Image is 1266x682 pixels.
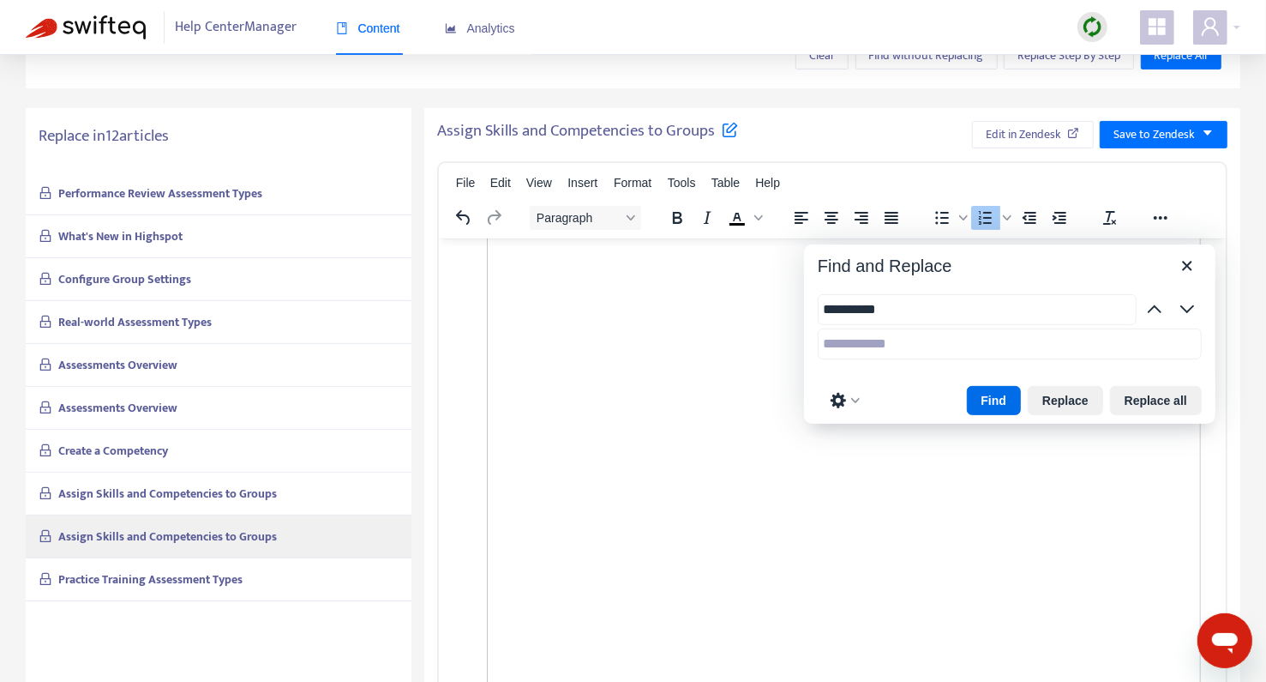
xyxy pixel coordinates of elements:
[59,355,178,375] strong: Assessments Overview
[1100,121,1227,148] button: Save to Zendeskcaret-down
[795,42,849,69] button: Clear
[711,176,740,190] span: Table
[59,570,243,589] strong: Practice Training Assessment Types
[971,206,1014,230] div: Numbered list
[668,176,696,190] span: Tools
[336,21,400,35] span: Content
[614,176,651,190] span: Format
[755,176,780,190] span: Help
[1082,16,1103,38] img: sync.dc5367851b00ba804db3.png
[1004,42,1134,69] button: Replace Step By Step
[817,206,846,230] button: Align center
[723,206,765,230] div: Text color Black
[1173,251,1202,281] button: Close
[445,21,515,35] span: Analytics
[59,312,213,332] strong: Real-world Assessment Types
[809,46,835,65] span: Clear
[927,206,970,230] div: Bullet list
[1202,127,1214,139] span: caret-down
[1028,386,1103,415] button: Replace
[967,386,1022,415] button: Find
[59,484,278,504] strong: Assign Skills and Competencies to Groups
[59,226,183,246] strong: What's New in Highspot
[39,315,52,329] span: lock
[176,11,297,44] span: Help Center Manager
[1095,206,1125,230] button: Clear formatting
[530,206,641,230] button: Block Paragraph
[972,121,1094,148] button: Edit in Zendesk
[1045,206,1074,230] button: Increase indent
[39,401,52,414] span: lock
[1147,16,1167,37] span: appstore
[855,42,998,69] button: Find without Replacing
[869,46,984,65] span: Find without Replacing
[39,486,52,500] span: lock
[537,211,621,225] span: Paragraph
[1146,206,1175,230] button: Reveal or hide additional toolbar items
[39,529,52,543] span: lock
[39,272,52,286] span: lock
[445,22,457,34] span: area-chart
[1113,125,1195,144] span: Save to Zendesk
[825,389,866,413] button: Preferences
[59,527,278,546] strong: Assign Skills and Competencies to Groups
[456,176,476,190] span: File
[1155,46,1208,65] span: Replace All
[693,206,722,230] button: Italic
[1173,295,1202,324] button: Next
[1015,206,1044,230] button: Decrease indent
[1140,295,1169,324] button: Previous
[986,125,1061,144] span: Edit in Zendesk
[39,229,52,243] span: lock
[336,22,348,34] span: book
[847,206,876,230] button: Align right
[437,121,738,142] h5: Assign Skills and Competencies to Groups
[877,206,906,230] button: Justify
[39,186,52,200] span: lock
[59,269,192,289] strong: Configure Group Settings
[1197,613,1252,668] iframe: Button to launch messaging window
[1017,46,1120,65] span: Replace Step By Step
[1200,16,1221,37] span: user
[39,358,52,371] span: lock
[1141,42,1221,69] button: Replace All
[663,206,692,230] button: Bold
[490,176,511,190] span: Edit
[59,441,169,461] strong: Create a Competency
[479,206,508,230] button: Redo
[787,206,816,230] button: Align left
[1110,386,1202,415] button: Replace all
[59,398,178,418] strong: Assessments Overview
[39,127,399,147] h5: Replace in 12 articles
[567,176,597,190] span: Insert
[39,572,52,586] span: lock
[59,184,263,203] strong: Performance Review Assessment Types
[526,176,552,190] span: View
[449,206,478,230] button: Undo
[26,15,146,39] img: Swifteq
[39,444,52,457] span: lock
